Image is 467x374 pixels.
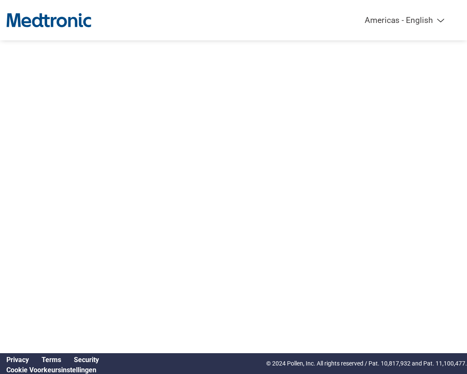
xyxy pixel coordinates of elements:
[74,356,99,364] a: Security
[42,356,61,364] a: Terms
[266,359,467,368] p: © 2024 Pollen, Inc. All rights reserved / Pat. 10,817,932 and Pat. 11,100,477.
[6,8,91,32] img: Medtronic
[6,366,96,374] a: Cookie Preferences, opens a dedicated popup modal window
[6,356,29,364] a: Privacy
